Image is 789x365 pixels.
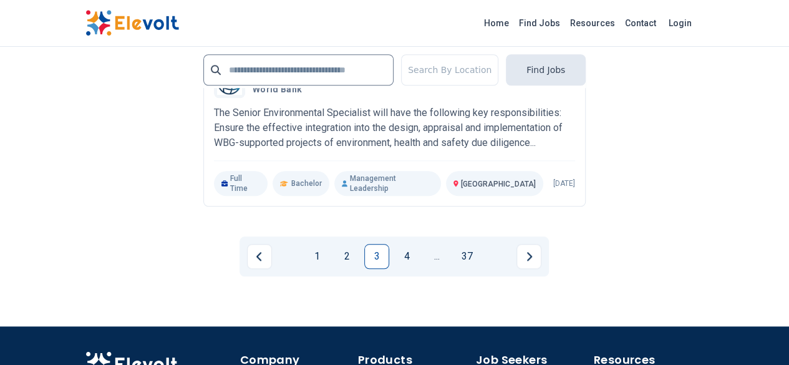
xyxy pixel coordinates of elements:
[514,13,565,33] a: Find Jobs
[214,105,575,150] p: The Senior Environmental Specialist will have the following key responsibilities: Ensure the effe...
[304,244,329,269] a: Page 1
[364,244,389,269] a: Page 3 is your current page
[253,84,303,95] span: World Bank
[214,171,268,196] p: Full Time
[565,13,620,33] a: Resources
[727,305,789,365] iframe: Chat Widget
[516,244,541,269] a: Next page
[661,11,699,36] a: Login
[553,178,575,188] p: [DATE]
[461,180,536,188] span: [GEOGRAPHIC_DATA]
[291,178,322,188] span: Bachelor
[214,67,575,196] a: World BankSenior Environmental SpecialistWorld BankThe Senior Environmental Specialist will have ...
[506,54,586,85] button: Find Jobs
[620,13,661,33] a: Contact
[334,171,442,196] p: Management Leadership
[334,244,359,269] a: Page 2
[424,244,449,269] a: Jump forward
[247,244,272,269] a: Previous page
[247,244,541,269] ul: Pagination
[479,13,514,33] a: Home
[394,244,419,269] a: Page 4
[454,244,479,269] a: Page 37
[85,10,179,36] img: Elevolt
